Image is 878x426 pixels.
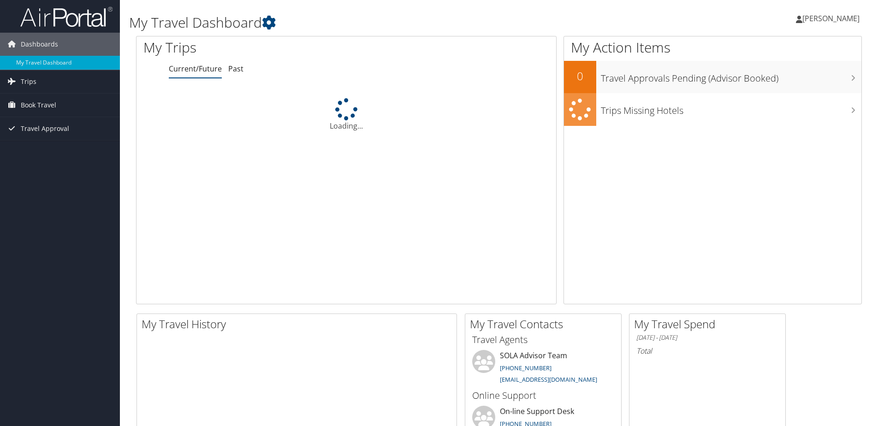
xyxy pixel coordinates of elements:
[564,61,861,93] a: 0Travel Approvals Pending (Advisor Booked)
[129,13,622,32] h1: My Travel Dashboard
[143,38,374,57] h1: My Trips
[564,68,596,84] h2: 0
[564,93,861,126] a: Trips Missing Hotels
[169,64,222,74] a: Current/Future
[136,98,556,131] div: Loading...
[564,38,861,57] h1: My Action Items
[802,13,860,24] span: [PERSON_NAME]
[21,94,56,117] span: Book Travel
[470,316,621,332] h2: My Travel Contacts
[142,316,457,332] h2: My Travel History
[500,375,597,384] a: [EMAIL_ADDRESS][DOMAIN_NAME]
[601,100,861,117] h3: Trips Missing Hotels
[472,333,614,346] h3: Travel Agents
[21,33,58,56] span: Dashboards
[636,346,778,356] h6: Total
[468,350,619,388] li: SOLA Advisor Team
[500,364,552,372] a: [PHONE_NUMBER]
[21,70,36,93] span: Trips
[796,5,869,32] a: [PERSON_NAME]
[228,64,243,74] a: Past
[20,6,113,28] img: airportal-logo.png
[634,316,785,332] h2: My Travel Spend
[636,333,778,342] h6: [DATE] - [DATE]
[21,117,69,140] span: Travel Approval
[472,389,614,402] h3: Online Support
[601,67,861,85] h3: Travel Approvals Pending (Advisor Booked)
